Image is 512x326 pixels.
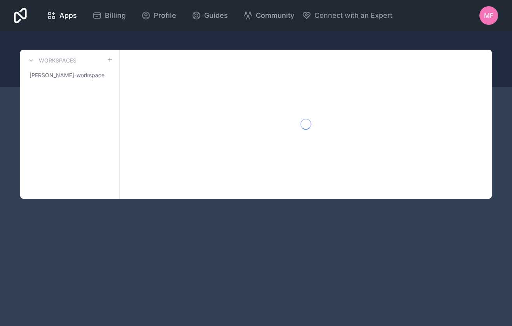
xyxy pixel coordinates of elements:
h3: Workspaces [39,57,76,64]
a: Billing [86,7,132,24]
a: Community [237,7,300,24]
span: [PERSON_NAME]-workspace [30,71,104,79]
a: Apps [41,7,83,24]
a: Profile [135,7,182,24]
button: Connect with an Expert [302,10,392,21]
span: MF [484,11,493,20]
span: Guides [204,10,228,21]
a: Guides [186,7,234,24]
span: Apps [59,10,77,21]
span: Community [256,10,294,21]
a: Workspaces [26,56,76,65]
span: Profile [154,10,176,21]
span: Connect with an Expert [314,10,392,21]
span: Billing [105,10,126,21]
a: [PERSON_NAME]-workspace [26,68,113,82]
